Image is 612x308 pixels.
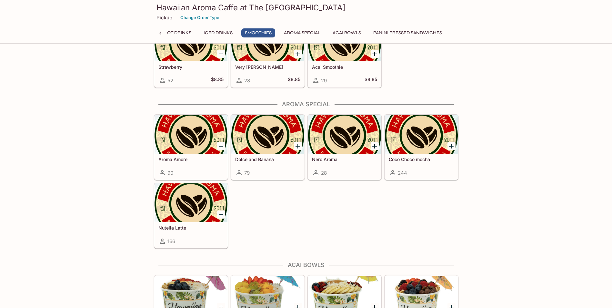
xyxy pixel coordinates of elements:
[155,183,227,222] div: Nutella Latte
[294,50,302,58] button: Add Very Berry
[321,77,327,84] span: 29
[385,115,458,180] a: Coco Choco mocha244
[160,28,195,37] button: Hot Drinks
[154,101,458,108] h4: Aroma Special
[158,64,224,70] h5: Strawberry
[371,142,379,150] button: Add Nero Aroma
[280,28,324,37] button: Aroma Special
[312,64,377,70] h5: Acai Smoothie
[154,22,228,87] a: Strawberry52$8.85
[235,64,300,70] h5: Very [PERSON_NAME]
[365,77,377,84] h5: $8.85
[389,157,454,162] h5: Coco Choco mocha
[370,28,446,37] button: Panini Pressed Sandwiches
[217,50,225,58] button: Add Strawberry
[308,115,381,180] a: Nero Aroma28
[447,142,456,150] button: Add Coco Choco mocha
[217,142,225,150] button: Add Aroma Amore
[158,157,224,162] h5: Aroma Amore
[385,115,458,154] div: Coco Choco mocha
[156,15,172,21] p: Pickup
[235,157,300,162] h5: Dolce and Banana
[200,28,236,37] button: Iced Drinks
[154,115,228,180] a: Aroma Amore90
[371,50,379,58] button: Add Acai Smoothie
[312,157,377,162] h5: Nero Aroma
[244,77,250,84] span: 28
[231,115,305,180] a: Dolce and Banana79
[167,170,173,176] span: 90
[244,170,250,176] span: 79
[217,210,225,219] button: Add Nutella Latte
[154,183,228,248] a: Nutella Latte166
[154,262,458,269] h4: Acai Bowls
[167,238,175,244] span: 166
[211,77,224,84] h5: $8.85
[231,115,304,154] div: Dolce and Banana
[177,13,222,23] button: Change Order Type
[156,3,456,13] h3: Hawaiian Aroma Caffe at The [GEOGRAPHIC_DATA]
[308,115,381,154] div: Nero Aroma
[308,23,381,61] div: Acai Smoothie
[288,77,300,84] h5: $8.85
[321,170,327,176] span: 28
[398,170,407,176] span: 244
[294,142,302,150] button: Add Dolce and Banana
[155,115,227,154] div: Aroma Amore
[329,28,365,37] button: Acai Bowls
[155,23,227,61] div: Strawberry
[167,77,173,84] span: 52
[158,225,224,231] h5: Nutella Latte
[231,22,305,87] a: Very [PERSON_NAME]28$8.85
[231,23,304,61] div: Very Berry
[308,22,381,87] a: Acai Smoothie29$8.85
[241,28,275,37] button: Smoothies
